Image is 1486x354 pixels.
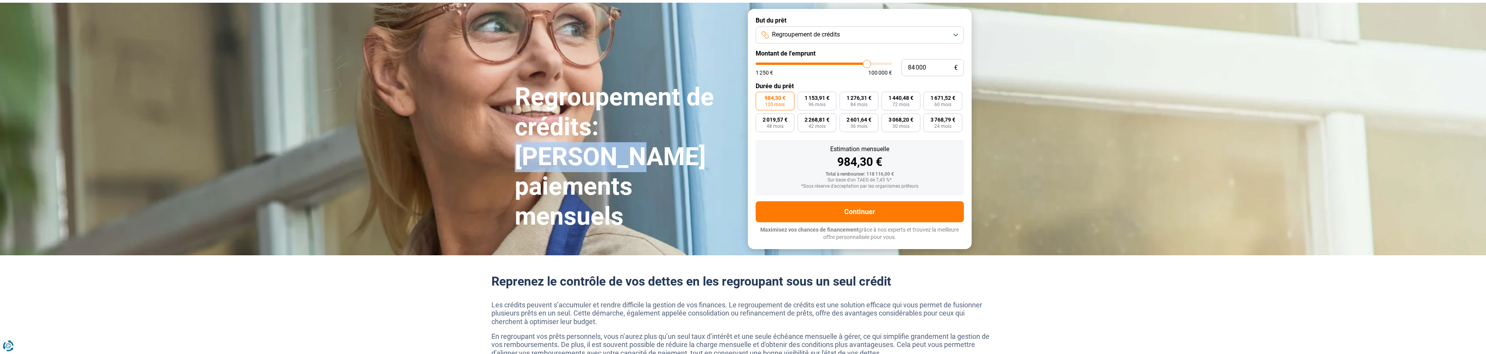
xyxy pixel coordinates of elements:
h2: Reprenez le contrôle de vos dettes en les regroupant sous un seul crédit [491,274,995,289]
p: grâce à nos experts et trouvez la meilleure offre personnalisée pour vous. [756,226,964,241]
span: 1 153,91 € [805,95,829,101]
span: 3 068,20 € [888,117,913,122]
label: But du prêt [756,17,964,24]
span: 96 mois [808,102,826,107]
span: Regroupement de crédits [772,30,840,39]
span: 60 mois [934,102,951,107]
span: 42 mois [808,124,826,129]
span: 1 276,31 € [847,95,871,101]
button: Continuer [756,201,964,222]
span: 2 268,81 € [805,117,829,122]
span: € [954,65,958,71]
div: *Sous réserve d'acceptation par les organismes prêteurs [762,184,958,189]
div: Estimation mensuelle [762,146,958,152]
span: 984,30 € [765,95,786,101]
span: 30 mois [892,124,909,129]
span: 1 440,48 € [888,95,913,101]
div: Total à rembourser: 118 116,00 € [762,172,958,177]
span: Maximisez vos chances de financement [760,227,859,233]
span: 36 mois [850,124,868,129]
span: 84 mois [850,102,868,107]
div: Sur base d'un TAEG de 7,45 %* [762,178,958,183]
span: 48 mois [767,124,784,129]
span: 1 671,52 € [930,95,955,101]
span: 1 250 € [756,70,773,75]
span: 72 mois [892,102,909,107]
label: Durée du prêt [756,82,964,90]
div: 984,30 € [762,156,958,168]
h1: Regroupement de crédits: [PERSON_NAME] paiements mensuels [515,82,739,232]
span: 24 mois [934,124,951,129]
span: 100 000 € [868,70,892,75]
span: 3 768,79 € [930,117,955,122]
label: Montant de l'emprunt [756,50,964,57]
span: 2 019,57 € [763,117,787,122]
button: Regroupement de crédits [756,26,964,44]
p: Les crédits peuvent s’accumuler et rendre difficile la gestion de vos finances. Le regroupement d... [491,301,995,326]
span: 2 601,64 € [847,117,871,122]
span: 120 mois [765,102,785,107]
